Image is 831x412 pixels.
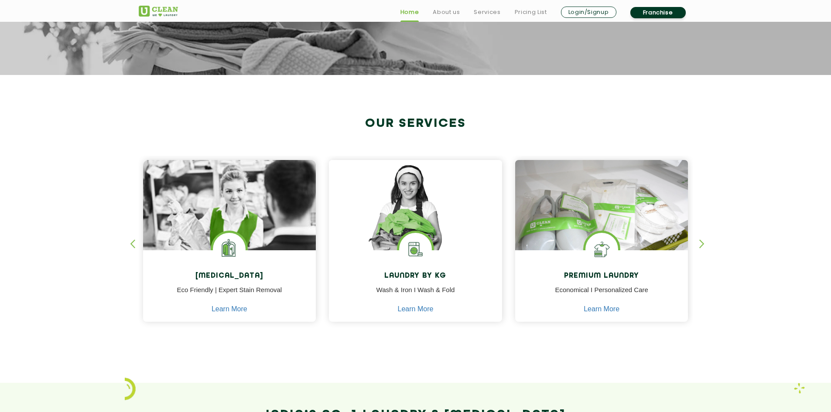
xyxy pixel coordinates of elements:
h2: Our Services [139,116,693,131]
a: Learn More [212,305,247,313]
img: Shoes Cleaning [585,233,618,266]
img: Laundry wash and iron [794,383,805,394]
a: Learn More [398,305,434,313]
h4: Laundry by Kg [335,272,496,280]
img: laundry washing machine [399,233,432,266]
img: Drycleaners near me [143,160,316,299]
a: Services [474,7,500,17]
a: About us [433,7,460,17]
a: Franchise [630,7,686,18]
img: icon_2.png [125,378,136,400]
a: Home [400,7,419,17]
img: laundry done shoes and clothes [515,160,688,275]
a: Pricing List [515,7,547,17]
p: Wash & Iron I Wash & Fold [335,285,496,305]
img: a girl with laundry basket [329,160,502,275]
a: Learn More [584,305,619,313]
img: UClean Laundry and Dry Cleaning [139,6,178,17]
a: Login/Signup [561,7,616,18]
h4: Premium Laundry [522,272,682,280]
p: Eco Friendly | Expert Stain Removal [150,285,310,305]
h4: [MEDICAL_DATA] [150,272,310,280]
p: Economical I Personalized Care [522,285,682,305]
img: Laundry Services near me [213,233,246,266]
